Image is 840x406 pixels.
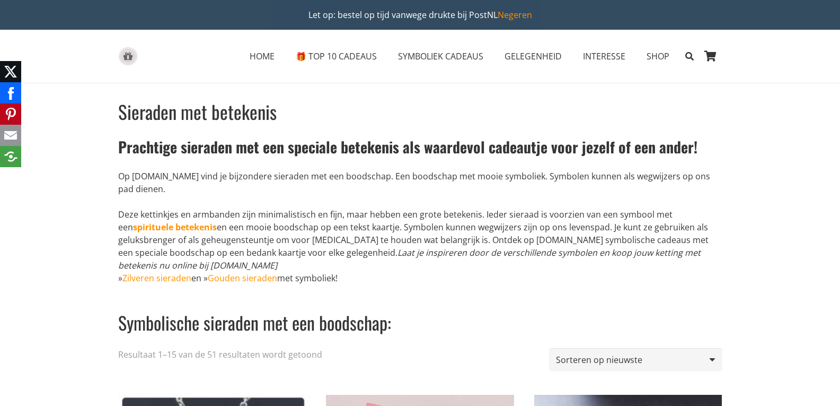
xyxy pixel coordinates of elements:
span: SYMBOLIEK CADEAUS [398,50,483,62]
a: SHOPSHOP Menu [636,43,680,70]
em: Laat je inspireren door de verschillende symbolen en koop jouw ketting met betekenis nu online bi... [118,247,701,271]
span: 🎁 TOP 10 CADEAUS [296,50,377,62]
a: HOMEHOME Menu [239,43,285,70]
span: SHOP [647,50,669,62]
span: INTERESSE [583,50,625,62]
select: Winkelbestelling [549,348,722,372]
a: spirituele betekenis [133,221,217,233]
a: gift-box-icon-grey-inspirerendwinkelen [118,47,138,66]
a: SYMBOLIEK CADEAUSSYMBOLIEK CADEAUS Menu [387,43,494,70]
a: 🎁 TOP 10 CADEAUS🎁 TOP 10 CADEAUS Menu [285,43,387,70]
a: Zoeken [680,43,698,70]
span: HOME [250,50,275,62]
p: Deze kettinkjes en armbanden zijn minimalistisch en fijn, maar hebben een grote betekenis. Ieder ... [118,208,714,284]
h2: Symbolische sieraden met een boodschap: [118,297,714,335]
a: GELEGENHEIDGELEGENHEID Menu [494,43,572,70]
h1: Sieraden met betekenis [118,100,714,124]
p: Resultaat 1–15 van de 51 resultaten wordt getoond [118,348,322,361]
a: Winkelwagen [699,30,722,83]
a: Zilveren sieraden [122,272,191,284]
a: INTERESSEINTERESSE Menu [572,43,636,70]
span: GELEGENHEID [505,50,562,62]
a: Gouden sieraden [208,272,277,284]
strong: Prachtige sieraden met een speciale betekenis als waardevol cadeautje voor jezelf of een ander! [118,136,697,158]
a: Negeren [498,9,532,21]
p: Op [DOMAIN_NAME] vind je bijzondere sieraden met een boodschap. Een boodschap met mooie symboliek... [118,170,714,195]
